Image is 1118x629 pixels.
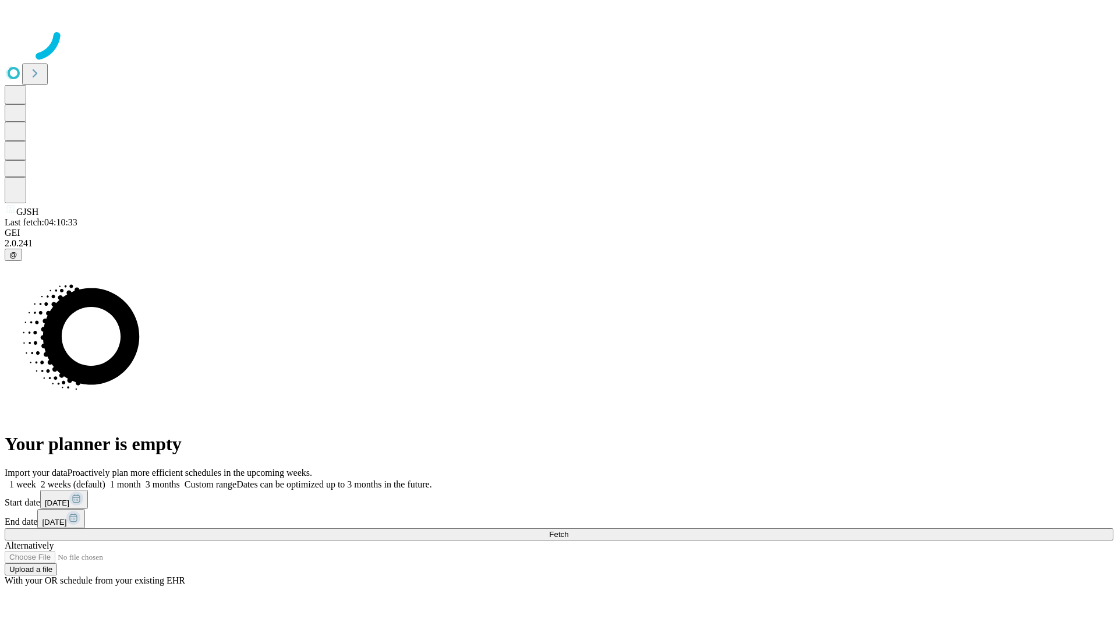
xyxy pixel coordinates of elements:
[5,468,68,478] span: Import your data
[45,499,69,507] span: [DATE]
[110,479,141,489] span: 1 month
[549,530,568,539] span: Fetch
[5,490,1113,509] div: Start date
[5,540,54,550] span: Alternatively
[236,479,431,489] span: Dates can be optimized up to 3 months in the future.
[5,563,57,575] button: Upload a file
[42,518,66,526] span: [DATE]
[5,228,1113,238] div: GEI
[16,207,38,217] span: GJSH
[9,250,17,259] span: @
[5,249,22,261] button: @
[185,479,236,489] span: Custom range
[5,238,1113,249] div: 2.0.241
[5,217,77,227] span: Last fetch: 04:10:33
[5,528,1113,540] button: Fetch
[37,509,85,528] button: [DATE]
[146,479,180,489] span: 3 months
[9,479,36,489] span: 1 week
[40,490,88,509] button: [DATE]
[41,479,105,489] span: 2 weeks (default)
[68,468,312,478] span: Proactively plan more efficient schedules in the upcoming weeks.
[5,509,1113,528] div: End date
[5,433,1113,455] h1: Your planner is empty
[5,575,185,585] span: With your OR schedule from your existing EHR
